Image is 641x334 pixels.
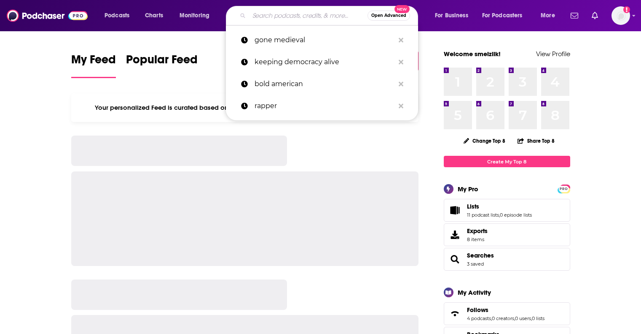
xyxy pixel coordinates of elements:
div: Search podcasts, credits, & more... [234,6,426,25]
img: User Profile [611,6,630,25]
button: Change Top 8 [459,136,511,146]
p: gone medieval [255,29,394,51]
span: For Podcasters [482,10,523,22]
a: Lists [447,204,464,216]
span: , [514,315,515,321]
span: , [491,315,492,321]
span: Logged in as smeizlik [611,6,630,25]
span: Exports [467,227,488,235]
span: For Business [435,10,468,22]
span: New [394,5,410,13]
span: Exports [447,229,464,241]
a: gone medieval [226,29,418,51]
button: Share Top 8 [517,133,555,149]
div: My Pro [458,185,478,193]
span: More [541,10,555,22]
svg: Add a profile image [623,6,630,13]
a: Searches [447,253,464,265]
span: Lists [444,199,570,222]
a: Follows [467,306,544,314]
span: Lists [467,203,479,210]
a: bold american [226,73,418,95]
a: 3 saved [467,261,484,267]
button: open menu [477,9,535,22]
button: Show profile menu [611,6,630,25]
a: PRO [559,185,569,192]
p: bold american [255,73,394,95]
button: open menu [99,9,140,22]
div: Your personalized Feed is curated based on the Podcasts, Creators, Users, and Lists that you Follow. [71,93,419,122]
span: Searches [444,248,570,271]
span: Follows [444,302,570,325]
a: 0 episode lists [500,212,532,218]
span: , [499,212,500,218]
a: rapper [226,95,418,117]
span: Popular Feed [126,52,198,72]
a: keeping democracy alive [226,51,418,73]
span: PRO [559,186,569,192]
p: rapper [255,95,394,117]
a: 0 lists [532,315,544,321]
a: Follows [447,308,464,320]
a: 0 creators [492,315,514,321]
a: Charts [139,9,168,22]
button: open menu [535,9,566,22]
span: Podcasts [105,10,129,22]
a: 4 podcasts [467,315,491,321]
span: Monitoring [180,10,209,22]
a: View Profile [536,50,570,58]
button: open menu [429,9,479,22]
a: Popular Feed [126,52,198,78]
a: Create My Top 8 [444,156,570,167]
span: My Feed [71,52,116,72]
span: 8 items [467,236,488,242]
span: Follows [467,306,488,314]
a: Lists [467,203,532,210]
span: Open Advanced [371,14,406,18]
a: 0 users [515,315,531,321]
button: open menu [174,9,220,22]
a: Show notifications dropdown [588,8,601,23]
span: , [531,315,532,321]
img: Podchaser - Follow, Share and Rate Podcasts [7,8,88,24]
span: Charts [145,10,163,22]
a: 11 podcast lists [467,212,499,218]
div: My Activity [458,288,491,296]
input: Search podcasts, credits, & more... [249,9,367,22]
a: My Feed [71,52,116,78]
p: keeping democracy alive [255,51,394,73]
button: Open AdvancedNew [367,11,410,21]
a: Exports [444,223,570,246]
a: Searches [467,252,494,259]
a: Welcome smeizlik! [444,50,501,58]
a: Show notifications dropdown [567,8,582,23]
